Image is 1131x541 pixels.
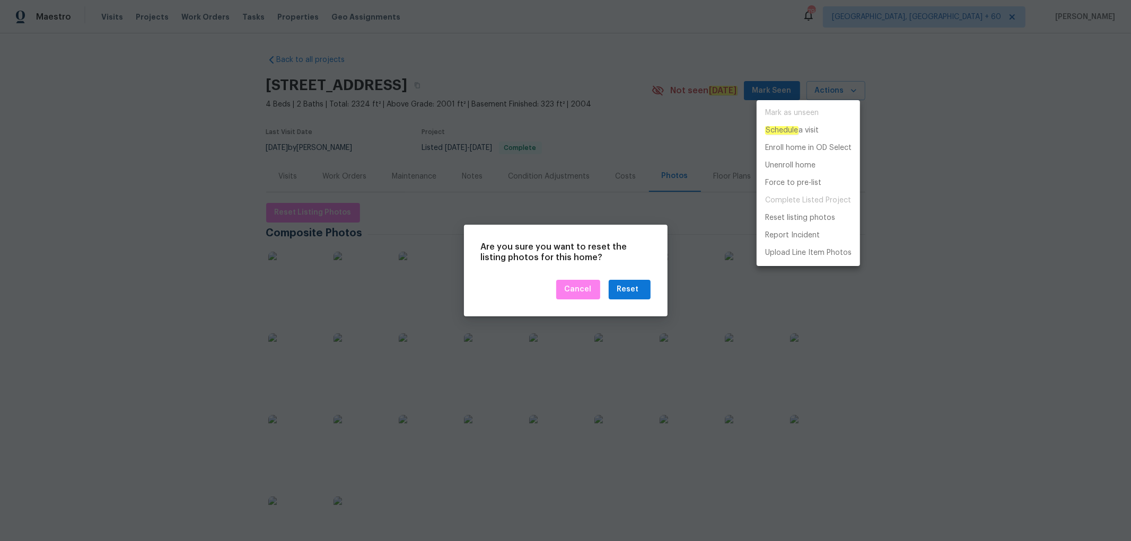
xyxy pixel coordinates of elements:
p: Force to pre-list [765,178,821,189]
p: Upload Line Item Photos [765,247,852,259]
em: Schedule [765,126,799,135]
span: Project is already completed [757,192,860,209]
p: Report Incident [765,230,820,241]
p: a visit [765,125,819,136]
p: Unenroll home [765,160,816,171]
p: Reset listing photos [765,212,835,224]
p: Enroll home in OD Select [765,143,852,154]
